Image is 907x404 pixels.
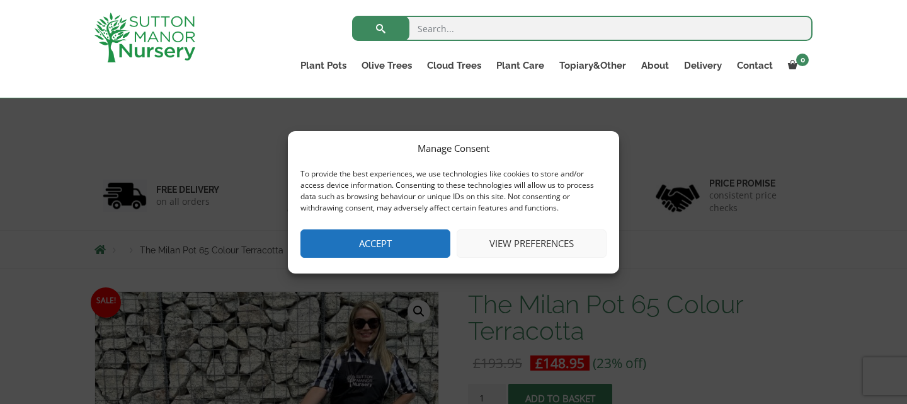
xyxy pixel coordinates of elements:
a: Delivery [676,57,729,74]
a: Plant Pots [293,57,354,74]
div: To provide the best experiences, we use technologies like cookies to store and/or access device i... [300,168,605,214]
button: Accept [300,229,450,258]
a: Plant Care [489,57,552,74]
input: Search... [352,16,813,41]
a: 0 [780,57,813,74]
a: About [634,57,676,74]
span: 0 [796,54,809,66]
img: logo [94,13,195,62]
button: View preferences [457,229,607,258]
a: Topiary&Other [552,57,634,74]
a: Cloud Trees [419,57,489,74]
div: Manage Consent [418,141,489,156]
a: Olive Trees [354,57,419,74]
a: Contact [729,57,780,74]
